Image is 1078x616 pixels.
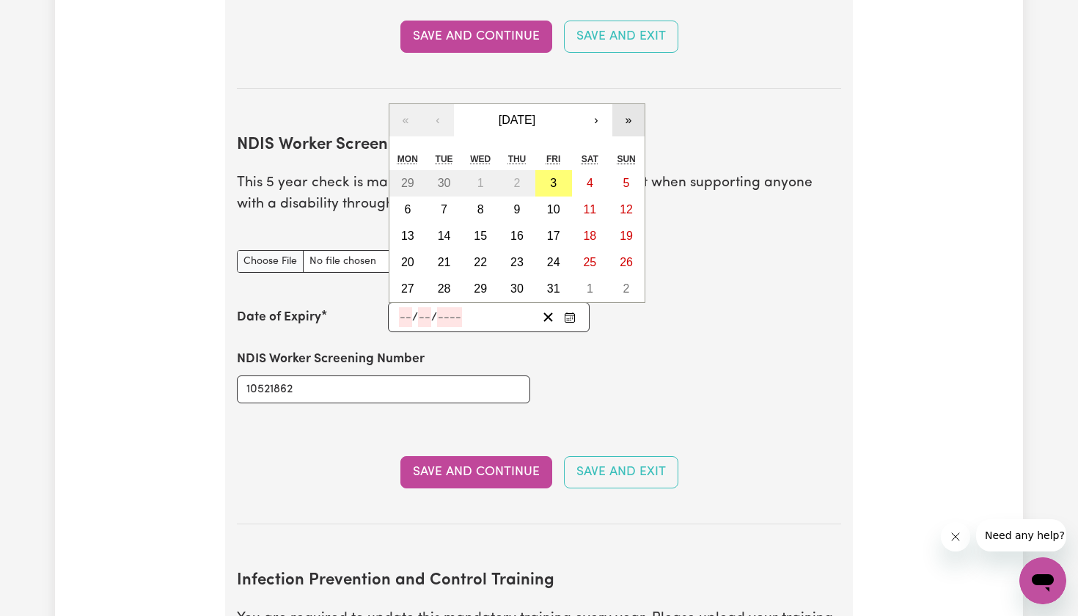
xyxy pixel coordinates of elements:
button: 5 October 2025 [608,170,645,197]
abbr: 21 October 2025 [438,256,451,268]
button: 6 October 2025 [389,197,426,223]
abbr: 2 October 2025 [514,177,521,189]
input: -- [418,307,431,327]
iframe: Message from company [976,519,1066,551]
button: 2 November 2025 [608,276,645,302]
abbr: 11 October 2025 [583,203,596,216]
button: » [612,104,645,136]
button: 2 October 2025 [499,170,535,197]
abbr: 12 October 2025 [620,203,633,216]
abbr: 29 September 2025 [401,177,414,189]
abbr: 20 October 2025 [401,256,414,268]
abbr: Thursday [508,154,527,164]
button: 26 October 2025 [608,249,645,276]
button: [DATE] [454,104,580,136]
abbr: Tuesday [436,154,453,164]
button: 10 October 2025 [535,197,572,223]
h2: Infection Prevention and Control Training [237,571,841,591]
abbr: 10 October 2025 [547,203,560,216]
button: Clear date [537,307,560,327]
button: 4 October 2025 [572,170,609,197]
abbr: 29 October 2025 [474,282,487,295]
button: Save and Continue [400,456,552,488]
h2: NDIS Worker Screening Check [237,136,841,155]
abbr: Sunday [617,154,635,164]
button: 13 October 2025 [389,223,426,249]
button: 9 October 2025 [499,197,535,223]
abbr: 7 October 2025 [441,203,447,216]
abbr: 30 September 2025 [438,177,451,189]
label: NDIS Worker Screening Number [237,350,425,369]
input: -- [399,307,412,327]
abbr: 1 November 2025 [587,282,593,295]
button: Save and Continue [400,21,552,53]
button: 17 October 2025 [535,223,572,249]
button: 1 November 2025 [572,276,609,302]
button: 16 October 2025 [499,223,535,249]
button: 12 October 2025 [608,197,645,223]
button: « [389,104,422,136]
abbr: 23 October 2025 [510,256,524,268]
button: Save and Exit [564,21,678,53]
abbr: 2 November 2025 [623,282,630,295]
button: 19 October 2025 [608,223,645,249]
button: 29 September 2025 [389,170,426,197]
button: 3 October 2025 [535,170,572,197]
button: 25 October 2025 [572,249,609,276]
p: This 5 year check is mandatory and is an essential requirement when supporting anyone with a disa... [237,173,841,216]
abbr: Monday [397,154,418,164]
button: 21 October 2025 [426,249,463,276]
button: 30 September 2025 [426,170,463,197]
abbr: 14 October 2025 [438,230,451,242]
abbr: 1 October 2025 [477,177,484,189]
button: ‹ [422,104,454,136]
button: 30 October 2025 [499,276,535,302]
abbr: 8 October 2025 [477,203,484,216]
button: 22 October 2025 [462,249,499,276]
iframe: Close message [941,522,970,551]
button: 28 October 2025 [426,276,463,302]
button: 27 October 2025 [389,276,426,302]
abbr: 31 October 2025 [547,282,560,295]
button: Enter the Date of Expiry of your NDIS Worker Screening Check [560,307,580,327]
input: ---- [437,307,462,327]
abbr: 15 October 2025 [474,230,487,242]
abbr: 3 October 2025 [550,177,557,189]
abbr: 19 October 2025 [620,230,633,242]
button: 23 October 2025 [499,249,535,276]
button: 24 October 2025 [535,249,572,276]
button: 29 October 2025 [462,276,499,302]
abbr: 13 October 2025 [401,230,414,242]
span: / [412,311,418,324]
abbr: 30 October 2025 [510,282,524,295]
button: 15 October 2025 [462,223,499,249]
abbr: 27 October 2025 [401,282,414,295]
abbr: Wednesday [470,154,491,164]
abbr: 6 October 2025 [404,203,411,216]
abbr: 22 October 2025 [474,256,487,268]
iframe: Button to launch messaging window [1019,557,1066,604]
button: 18 October 2025 [572,223,609,249]
abbr: Friday [546,154,560,164]
abbr: 24 October 2025 [547,256,560,268]
abbr: 9 October 2025 [514,203,521,216]
abbr: 18 October 2025 [583,230,596,242]
button: › [580,104,612,136]
label: Date of Expiry [237,308,321,327]
abbr: 4 October 2025 [587,177,593,189]
abbr: 26 October 2025 [620,256,633,268]
button: 1 October 2025 [462,170,499,197]
button: 7 October 2025 [426,197,463,223]
abbr: 17 October 2025 [547,230,560,242]
button: 20 October 2025 [389,249,426,276]
span: [DATE] [499,114,535,126]
abbr: Saturday [582,154,598,164]
button: 31 October 2025 [535,276,572,302]
abbr: 25 October 2025 [583,256,596,268]
button: 14 October 2025 [426,223,463,249]
span: / [431,311,437,324]
abbr: 16 October 2025 [510,230,524,242]
abbr: 5 October 2025 [623,177,630,189]
button: 11 October 2025 [572,197,609,223]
